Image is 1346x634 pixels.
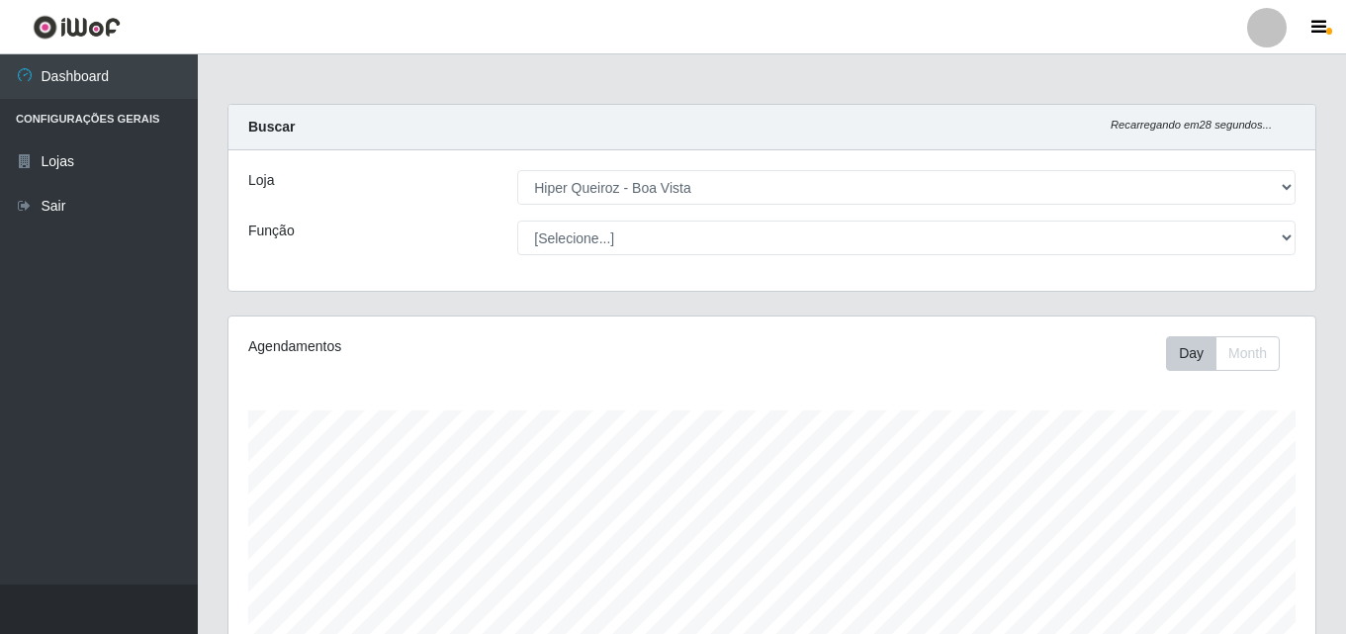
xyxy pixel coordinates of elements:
[1166,336,1280,371] div: First group
[248,221,295,241] label: Função
[248,336,668,357] div: Agendamentos
[1166,336,1216,371] button: Day
[248,119,295,135] strong: Buscar
[1166,336,1296,371] div: Toolbar with button groups
[33,15,121,40] img: CoreUI Logo
[1215,336,1280,371] button: Month
[1111,119,1272,131] i: Recarregando em 28 segundos...
[248,170,274,191] label: Loja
